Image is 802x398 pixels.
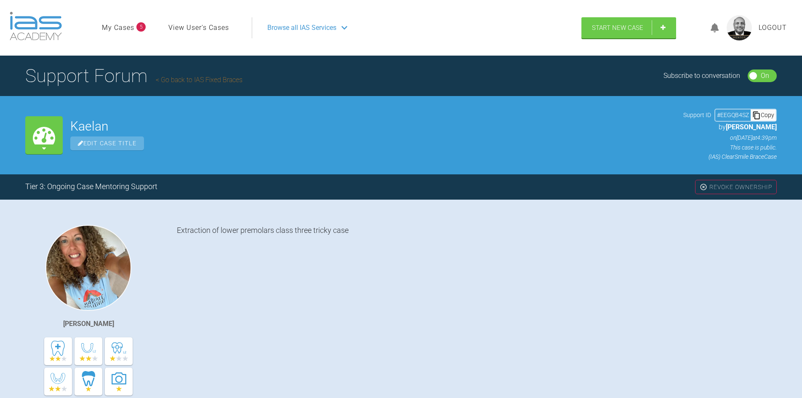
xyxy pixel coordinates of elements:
[683,152,777,161] p: (IAS) ClearSmile Brace Case
[63,318,114,329] div: [PERSON_NAME]
[592,24,643,32] span: Start New Case
[102,22,134,33] a: My Cases
[168,22,229,33] a: View User's Cases
[683,122,777,133] p: by
[700,183,707,191] img: close.456c75e0.svg
[759,22,787,33] a: Logout
[683,133,777,142] p: on [DATE] at 4:39pm
[136,22,146,32] span: 5
[695,180,777,194] div: Revoke Ownership
[761,70,769,81] div: On
[25,181,157,193] div: Tier 3: Ongoing Case Mentoring Support
[751,110,776,120] div: Copy
[45,225,131,311] img: Rebecca Lynne Williams
[70,136,144,150] span: Edit Case Title
[715,110,751,120] div: # EEGQB4SZ
[683,110,711,120] span: Support ID
[663,70,740,81] div: Subscribe to conversation
[25,61,242,91] h1: Support Forum
[683,143,777,152] p: This case is public.
[727,15,752,40] img: profile.png
[581,17,676,38] a: Start New Case
[156,76,242,84] a: Go back to IAS Fixed Braces
[10,12,62,40] img: logo-light.3e3ef733.png
[726,123,777,131] span: [PERSON_NAME]
[267,22,336,33] span: Browse all IAS Services
[70,120,676,133] h2: Kaelan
